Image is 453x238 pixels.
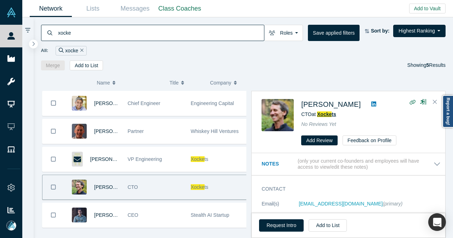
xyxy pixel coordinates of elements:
span: Engineering Capital [191,100,234,106]
button: Add to Vault [409,4,446,13]
button: Add Review [301,135,338,145]
span: ts [205,156,208,162]
button: Bookmark [42,119,64,144]
span: Chief Engineer [127,100,160,106]
img: Jeff Stewart's Profile Image [72,124,87,139]
span: No Reviews Yet [301,121,336,127]
button: Roles [264,25,303,41]
strong: 5 [426,62,429,68]
button: Bookmark [42,203,64,227]
img: Mia Scott's Account [6,221,16,231]
span: Stealth AI Startup [191,212,229,218]
button: Notes (only your current co-founders and employees will have access to view/edit these notes) [262,158,441,170]
span: ts [332,111,336,117]
a: Report a bug! [442,95,453,128]
img: Parin Dalal's Profile Image [72,208,87,222]
button: Feedback on Profile [343,135,397,145]
img: Stephen Belair's Profile Image [262,99,294,131]
img: Stephen Belair's Profile Image [72,180,87,195]
a: [PERSON_NAME] [94,128,135,134]
a: Messages [114,0,156,17]
a: [PERSON_NAME] [94,212,135,218]
button: Company [210,75,243,90]
span: Xocke [191,184,205,190]
a: [PERSON_NAME] [94,184,135,190]
a: [PERSON_NAME] [94,100,135,106]
span: CTO at [301,111,336,117]
button: Merge [41,60,65,70]
span: CTO [127,184,138,190]
div: xocke [56,46,86,56]
button: Add to List [309,219,347,232]
span: Results [426,62,446,68]
span: Whiskey Hill Ventures [191,128,239,134]
button: Bookmark [42,91,64,116]
a: Network [30,0,72,17]
span: (primary) [383,201,402,207]
strong: Sort by: [371,28,390,34]
button: Bookmark [42,147,64,172]
button: Title [170,75,203,90]
h3: Contact [262,185,431,193]
div: Showing [407,60,446,70]
span: Company [210,75,231,90]
button: Highest Ranking [393,25,446,37]
a: [PERSON_NAME] [90,156,131,162]
a: Class Coaches [156,0,203,17]
img: Alchemist Vault Logo [6,7,16,17]
span: Partner [127,128,144,134]
span: Name [97,75,110,90]
p: (only your current co-founders and employees will have access to view/edit these notes) [298,158,434,170]
img: Ashmeet Sidana's Profile Image [72,96,87,111]
span: VP Engineering [127,156,162,162]
input: Search by name, title, company, summary, expertise, investment criteria or topics of focus [57,24,264,41]
span: Xocke [191,156,205,162]
a: Xockets [317,111,336,117]
h3: Notes [262,160,296,168]
span: ts [205,184,208,190]
span: All: [41,47,48,54]
button: Add to List [70,60,103,70]
button: Bookmark [42,175,64,199]
a: Lists [72,0,114,17]
span: Title [170,75,179,90]
button: Remove Filter [78,47,84,55]
button: Close [430,97,440,108]
button: Name [97,75,162,90]
a: [PERSON_NAME] [301,100,361,108]
dt: Email(s) [262,200,299,215]
a: [EMAIL_ADDRESS][DOMAIN_NAME] [299,201,383,207]
span: Xocke [317,111,332,117]
button: Request Intro [259,219,304,232]
span: CEO [127,212,138,218]
button: Save applied filters [308,25,360,41]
